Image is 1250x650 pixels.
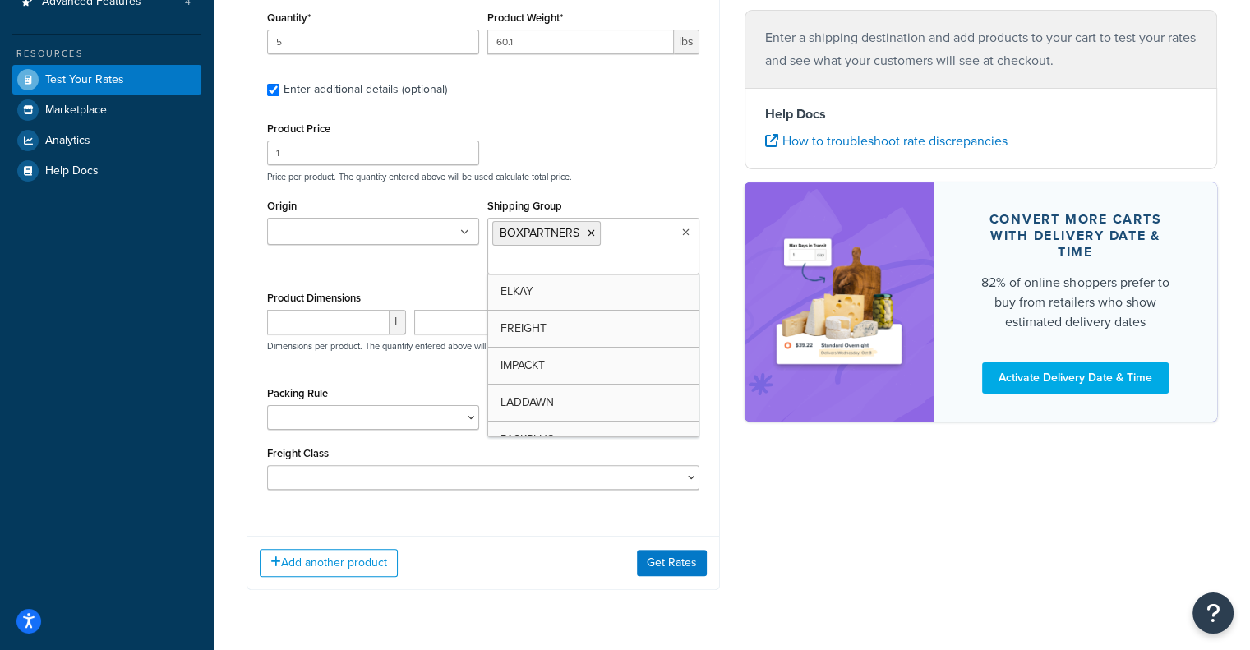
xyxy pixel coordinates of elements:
input: Enter additional details (optional) [267,84,279,96]
div: 82% of online shoppers prefer to buy from retailers who show estimated delivery dates [973,272,1178,331]
a: FREIGHT [488,311,699,347]
p: Enter a shipping destination and add products to your cart to test your rates and see what your c... [765,26,1197,72]
label: Origin [267,200,297,212]
input: 0.00 [487,30,674,54]
a: Help Docs [12,156,201,186]
p: Dimensions per product. The quantity entered above will be used calculate total volume. [263,340,607,352]
span: Marketplace [45,104,107,118]
label: Product Dimensions [267,292,361,304]
div: Resources [12,47,201,61]
label: Shipping Group [487,200,562,212]
input: 0 [267,30,479,54]
a: PACKPLUS [488,422,699,458]
span: ELKAY [500,283,533,300]
a: ELKAY [488,274,699,310]
span: lbs [674,30,699,54]
a: Marketplace [12,95,201,125]
span: Analytics [45,134,90,148]
img: feature-image-ddt-36eae7f7280da8017bfb280eaccd9c446f90b1fe08728e4019434db127062ab4.png [769,207,909,397]
a: Test Your Rates [12,65,201,95]
div: Enter additional details (optional) [284,78,447,101]
button: Open Resource Center [1192,592,1234,634]
span: BOXPARTNERS [500,224,579,242]
a: LADDAWN [488,385,699,421]
label: Freight Class [267,447,329,459]
a: Activate Delivery Date & Time [982,362,1169,393]
span: IMPACKT [500,357,545,374]
span: PACKPLUS [500,431,554,448]
label: Packing Rule [267,387,328,399]
h4: Help Docs [765,104,1197,124]
button: Get Rates [637,550,707,576]
button: Add another product [260,549,398,577]
a: How to troubleshoot rate discrepancies [765,131,1008,150]
span: LADDAWN [500,394,554,411]
label: Quantity* [267,12,311,24]
div: Convert more carts with delivery date & time [973,210,1178,260]
a: Analytics [12,126,201,155]
label: Product Price [267,122,330,135]
span: L [390,310,406,334]
span: Test Your Rates [45,73,124,87]
span: FREIGHT [500,320,547,337]
a: IMPACKT [488,348,699,384]
span: Help Docs [45,164,99,178]
p: Price per product. The quantity entered above will be used calculate total price. [263,171,703,182]
label: Product Weight* [487,12,563,24]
